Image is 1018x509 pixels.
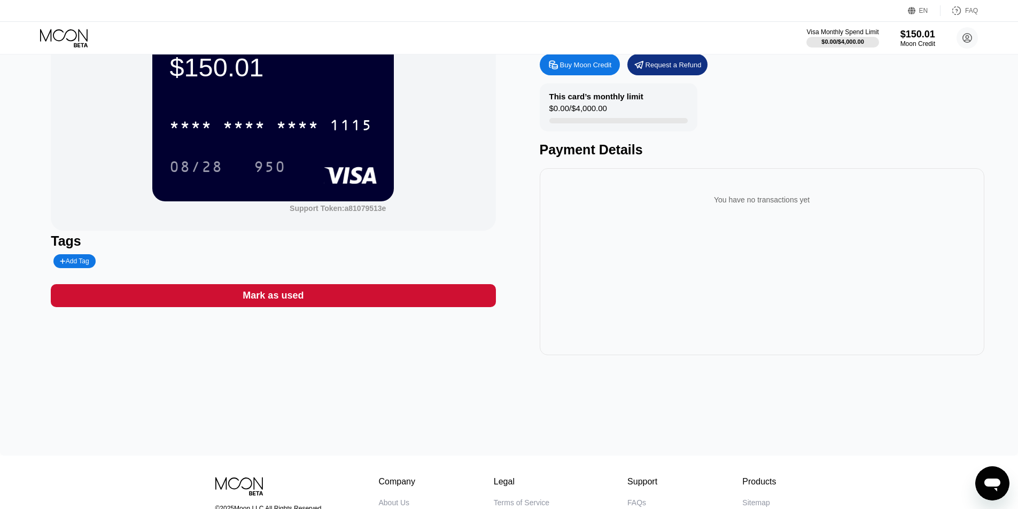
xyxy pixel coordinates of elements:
[742,498,770,507] div: Sitemap
[965,7,978,14] div: FAQ
[821,38,864,45] div: $0.00 / $4,000.00
[919,7,928,14] div: EN
[540,54,620,75] div: Buy Moon Credit
[627,477,664,487] div: Support
[379,498,410,507] div: About Us
[51,284,495,307] div: Mark as used
[627,498,646,507] div: FAQs
[549,104,607,118] div: $0.00 / $4,000.00
[900,29,935,40] div: $150.01
[169,52,377,82] div: $150.01
[900,40,935,48] div: Moon Credit
[290,204,386,213] div: Support Token: a81079513e
[742,477,776,487] div: Products
[51,233,495,249] div: Tags
[549,92,643,101] div: This card’s monthly limit
[169,160,223,177] div: 08/28
[494,477,549,487] div: Legal
[161,153,231,180] div: 08/28
[379,477,416,487] div: Company
[494,498,549,507] div: Terms of Service
[646,60,702,69] div: Request a Refund
[540,142,984,158] div: Payment Details
[290,204,386,213] div: Support Token:a81079513e
[975,466,1009,500] iframe: Кнопка запуска окна обмена сообщениями
[330,118,372,135] div: 1115
[246,153,294,180] div: 950
[806,28,879,48] div: Visa Monthly Spend Limit$0.00/$4,000.00
[941,5,978,16] div: FAQ
[908,5,941,16] div: EN
[254,160,286,177] div: 950
[60,257,89,265] div: Add Tag
[53,254,95,268] div: Add Tag
[548,185,976,215] div: You have no transactions yet
[627,54,708,75] div: Request a Refund
[900,29,935,48] div: $150.01Moon Credit
[806,28,879,36] div: Visa Monthly Spend Limit
[560,60,612,69] div: Buy Moon Credit
[243,289,304,302] div: Mark as used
